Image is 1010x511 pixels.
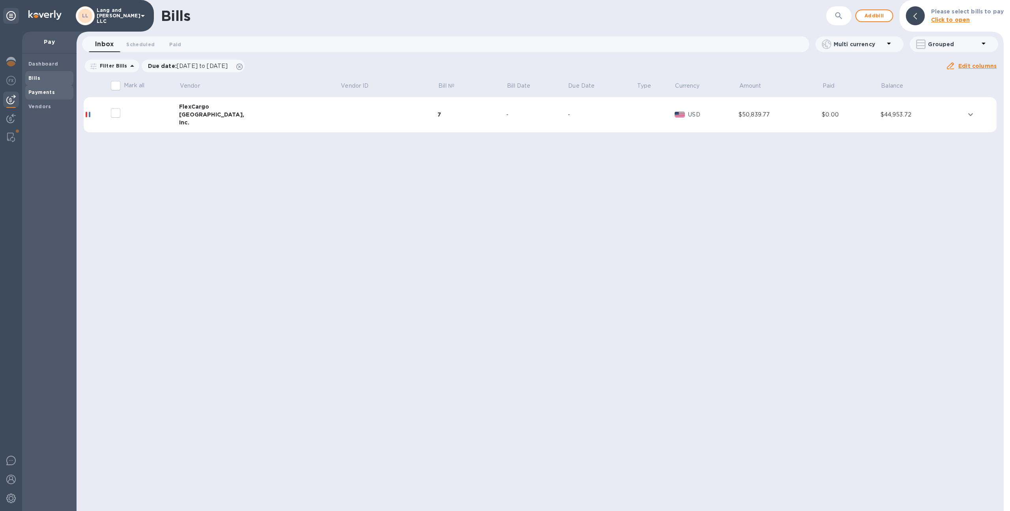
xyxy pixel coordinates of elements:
div: 7 [438,111,506,118]
div: Due date:[DATE] to [DATE] [142,60,245,72]
button: Addbill [855,9,893,22]
h1: Bills [161,8,190,24]
b: Dashboard [28,61,58,67]
span: [DATE] to [DATE] [177,63,228,69]
p: USD [688,111,739,119]
p: Pay [28,38,70,46]
div: [GEOGRAPHIC_DATA], [179,111,340,118]
span: Scheduled [126,40,155,49]
div: - [568,111,637,119]
p: Grouped [928,40,979,48]
img: USD [675,112,685,117]
div: $50,839.77 [739,111,822,119]
span: Add bill [862,11,886,21]
b: Payments [28,89,55,95]
p: Lang and [PERSON_NAME] LLC [97,8,136,24]
button: expand row [965,109,976,120]
span: Bill № [438,82,465,90]
div: $0.00 [822,111,881,119]
b: Click to open [931,17,970,23]
img: Foreign exchange [6,76,16,85]
div: FlexCargo [179,103,340,111]
b: Please select bills to pay [931,8,1004,15]
p: Filter Bills [97,62,127,69]
p: Bill № [438,82,454,90]
p: Multi currency [834,40,885,48]
span: Paid [169,40,181,49]
div: $44,953.72 [881,111,964,119]
b: LL [82,13,89,19]
div: - [506,111,567,119]
p: Vendor ID [341,82,368,90]
p: Due date : [148,62,232,70]
p: Amount [739,82,761,90]
b: Bills [28,75,40,81]
u: Edit columns [958,63,997,69]
b: Vendors [28,103,51,109]
p: Balance [881,82,903,90]
p: Paid [823,82,835,90]
span: Vendor ID [341,82,379,90]
img: Logo [28,10,62,20]
div: Unpin categories [3,8,19,24]
p: Vendor [180,82,200,90]
p: Type [637,82,651,90]
span: Paid [823,82,845,90]
span: Inbox [95,39,114,50]
span: Balance [881,82,913,90]
span: Amount [739,82,772,90]
p: Mark all [124,81,144,90]
p: Bill Date [507,82,530,90]
p: Currency [675,82,700,90]
div: Inc. [179,118,340,126]
p: Due Date [568,82,595,90]
span: Vendor [180,82,210,90]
